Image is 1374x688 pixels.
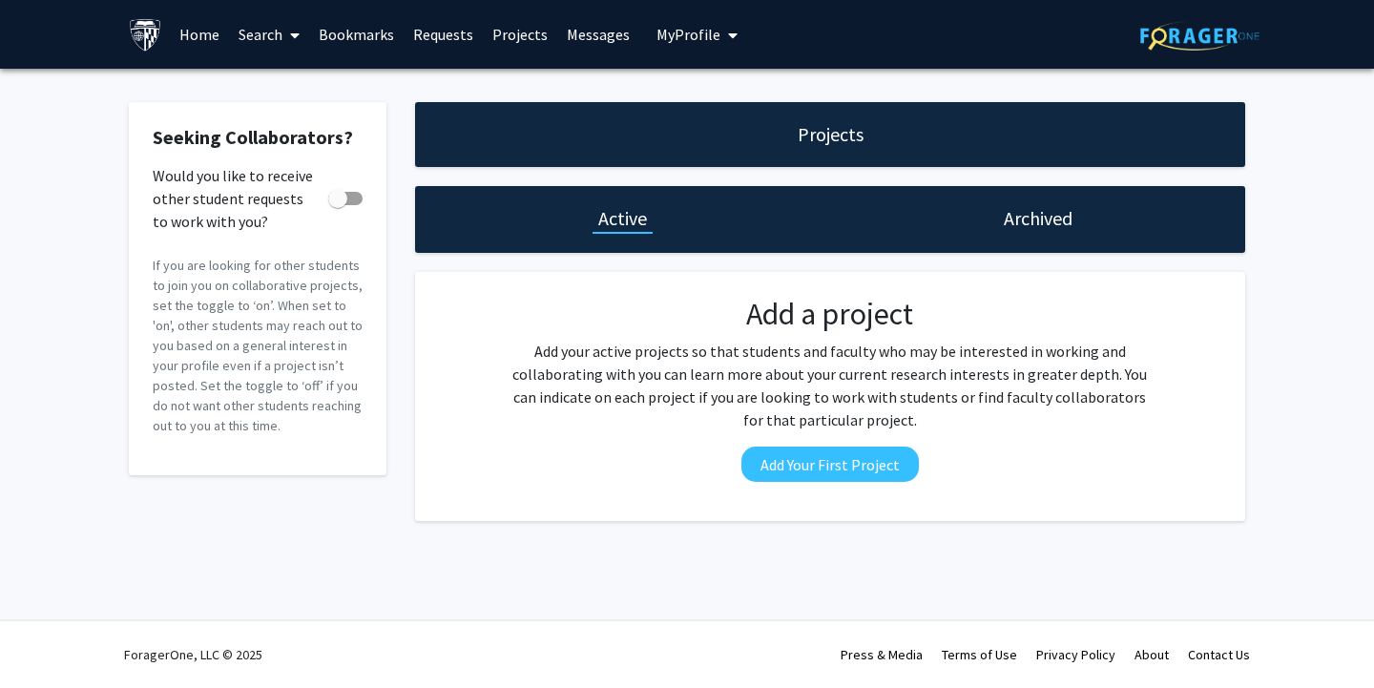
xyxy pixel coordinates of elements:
a: Bookmarks [309,1,404,68]
h1: Active [598,205,647,232]
h2: Add a project [507,296,1154,332]
a: Requests [404,1,483,68]
h1: Archived [1004,205,1072,232]
iframe: Chat [14,602,81,674]
a: Contact Us [1188,646,1250,663]
p: Add your active projects so that students and faculty who may be interested in working and collab... [507,340,1154,431]
a: Projects [483,1,557,68]
p: If you are looking for other students to join you on collaborative projects, set the toggle to ‘o... [153,256,363,436]
img: Johns Hopkins University Logo [129,18,162,52]
a: About [1135,646,1169,663]
a: Terms of Use [942,646,1017,663]
button: Add Your First Project [741,447,919,482]
h1: Projects [798,121,864,148]
h2: Seeking Collaborators? [153,126,363,149]
a: Messages [557,1,639,68]
img: ForagerOne Logo [1140,21,1259,51]
span: Would you like to receive other student requests to work with you? [153,164,321,233]
a: Press & Media [841,646,923,663]
a: Home [170,1,229,68]
a: Search [229,1,309,68]
span: My Profile [656,25,720,44]
div: ForagerOne, LLC © 2025 [124,621,262,688]
a: Privacy Policy [1036,646,1115,663]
